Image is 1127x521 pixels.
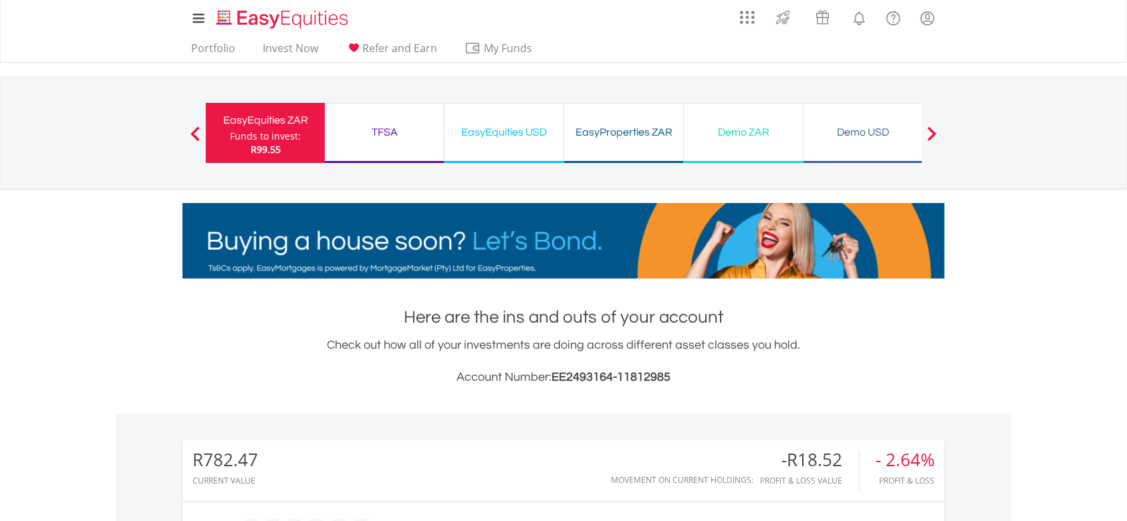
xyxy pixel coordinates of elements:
span: EE2493164-11812985 [551,371,670,383]
button: Previous [182,133,209,146]
div: - 2.64% [876,450,934,470]
div: R782.47 [193,450,258,470]
h3: Account Number: [182,368,945,387]
a: Home page [211,3,354,30]
img: grid-menu-icon.svg [740,10,755,25]
div: Profit & Loss [876,476,934,485]
a: Invest Now [257,41,324,62]
h1: Here are the ins and outs of your account [182,305,945,329]
div: Movement on Current Holdings: [611,476,753,484]
div: -R18.52 [760,450,859,470]
a: My Profile [910,3,945,33]
a: AppsGrid [731,3,763,25]
div: Demo ZAR [692,123,795,142]
div: Profit & Loss Value [760,476,859,485]
button: Next [918,133,945,146]
div: Check out how all of your investments are doing across different asset classes you hold. [182,336,945,387]
div: EasyProperties ZAR [572,123,675,142]
a: Portfolio [186,41,241,62]
span: R99.55 [251,143,281,156]
a: FAQ's and Support [876,3,910,30]
img: thrive-v2.svg [772,7,794,28]
div: Demo USD [811,123,914,142]
a: Vouchers [803,3,842,28]
div: CURRENT VALUE [193,476,258,485]
img: EasyEquities_Logo.png [214,8,354,30]
a: Refer and Earn [340,41,443,62]
div: Funds to invest: [230,130,301,143]
img: EasyMortage Promotion Banner [182,203,945,279]
span: Refer and Earn [362,41,437,55]
img: vouchers-v2.svg [811,7,834,28]
div: EasyEquities USD [453,123,555,142]
div: EasyEquities ZAR [214,111,317,130]
span: My Funds [465,39,552,57]
a: Notifications [842,3,876,30]
div: TFSA [333,123,436,142]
